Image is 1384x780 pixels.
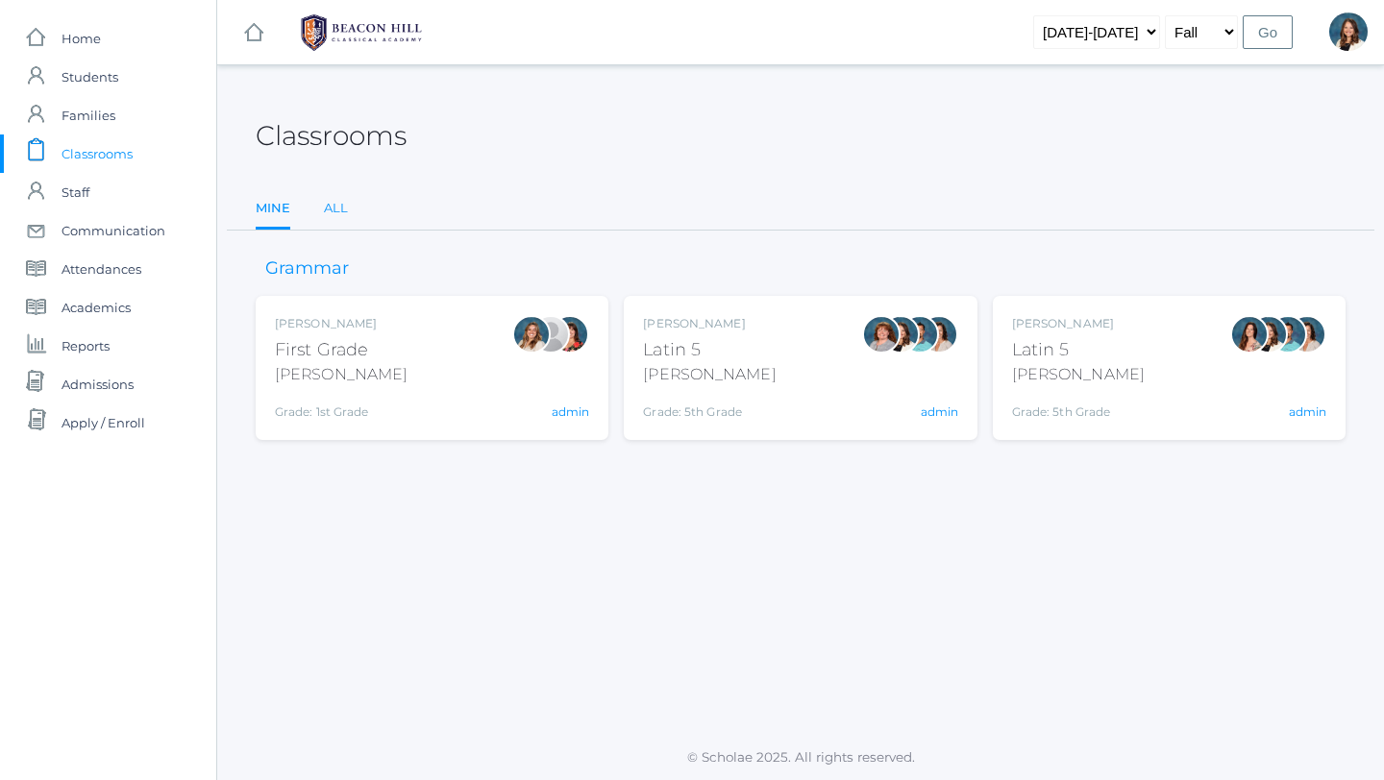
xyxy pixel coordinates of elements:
[62,403,145,442] span: Apply / Enroll
[921,404,958,419] a: admin
[862,315,901,353] div: Sarah Bence
[275,363,408,386] div: [PERSON_NAME]
[62,288,131,327] span: Academics
[62,327,110,365] span: Reports
[256,121,407,151] h2: Classrooms
[1269,315,1307,353] div: Westen Taylor
[1012,394,1145,421] div: Grade: 5th Grade
[1012,315,1145,332] div: [PERSON_NAME]
[62,134,133,173] span: Classrooms
[1288,315,1326,353] div: Cari Burke
[1289,404,1326,419] a: admin
[62,250,141,288] span: Attendances
[62,19,101,58] span: Home
[275,394,408,421] div: Grade: 1st Grade
[643,337,776,363] div: Latin 5
[275,315,408,332] div: [PERSON_NAME]
[1012,337,1145,363] div: Latin 5
[920,315,958,353] div: Cari Burke
[62,96,115,134] span: Families
[1329,12,1368,51] div: Teresa Deutsch
[62,58,118,96] span: Students
[552,404,589,419] a: admin
[324,189,348,228] a: All
[643,315,776,332] div: [PERSON_NAME]
[275,337,408,363] div: First Grade
[1230,315,1269,353] div: Rebecca Salazar
[551,315,589,353] div: Heather Wallock
[256,259,358,279] h3: Grammar
[289,9,433,57] img: 1_BHCALogos-05.png
[531,315,570,353] div: Jaimie Watson
[217,747,1384,767] p: © Scholae 2025. All rights reserved.
[1249,315,1288,353] div: Teresa Deutsch
[62,365,134,403] span: Admissions
[62,173,89,211] span: Staff
[643,394,776,421] div: Grade: 5th Grade
[881,315,920,353] div: Teresa Deutsch
[643,363,776,386] div: [PERSON_NAME]
[901,315,939,353] div: Westen Taylor
[512,315,551,353] div: Liv Barber
[62,211,165,250] span: Communication
[256,189,290,231] a: Mine
[1243,15,1293,49] input: Go
[1012,363,1145,386] div: [PERSON_NAME]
